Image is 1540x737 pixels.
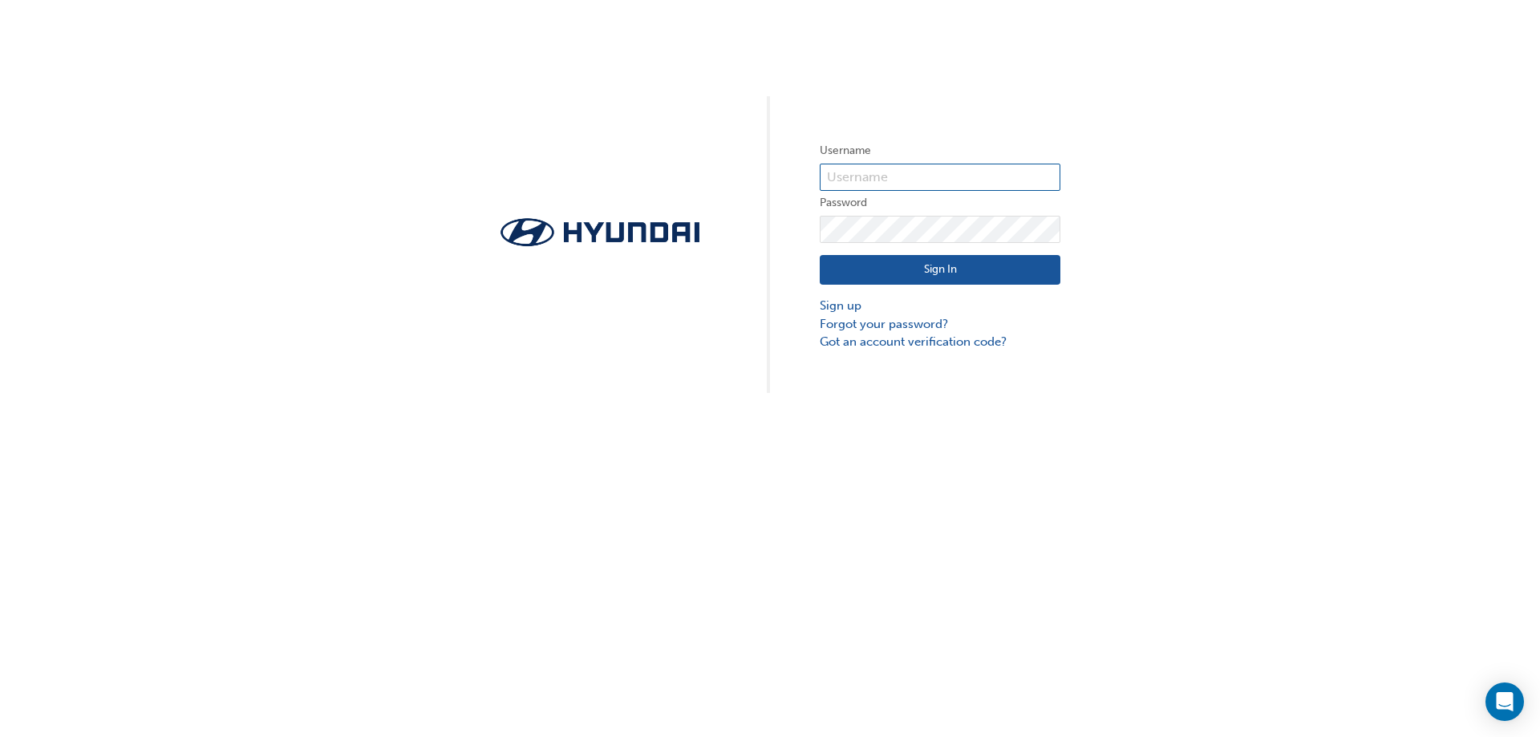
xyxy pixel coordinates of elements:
a: Sign up [820,297,1060,315]
a: Got an account verification code? [820,333,1060,351]
div: Open Intercom Messenger [1485,682,1524,721]
button: Sign In [820,255,1060,285]
input: Username [820,164,1060,191]
img: Trak [480,213,720,251]
label: Username [820,141,1060,160]
label: Password [820,193,1060,213]
a: Forgot your password? [820,315,1060,334]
